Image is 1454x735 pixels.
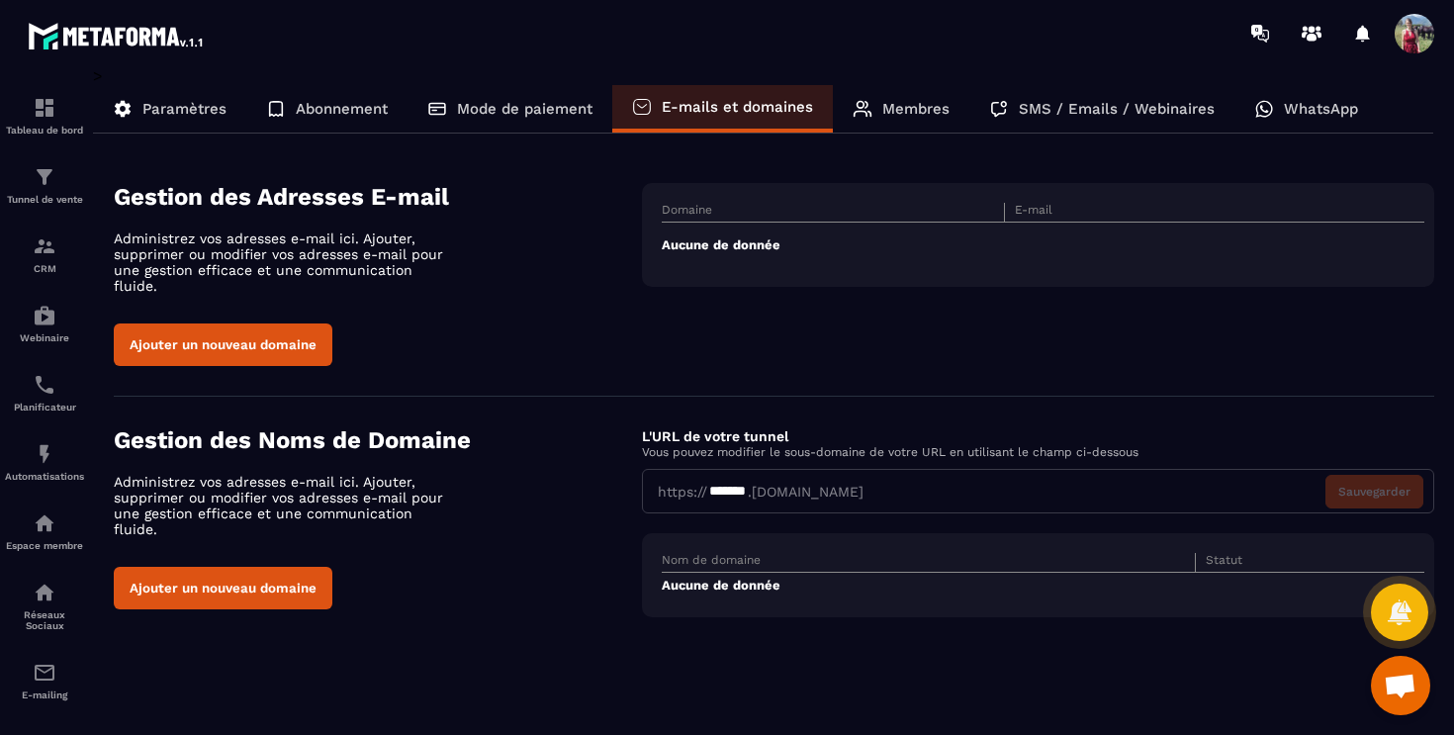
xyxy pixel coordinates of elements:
td: Aucune de donnée [662,223,1424,268]
th: Statut [1196,553,1387,573]
a: social-networksocial-networkRéseaux Sociaux [5,566,84,646]
p: Réseaux Sociaux [5,609,84,631]
a: Ouvrir le chat [1371,656,1430,715]
button: Ajouter un nouveau domaine [114,323,332,366]
a: automationsautomationsAutomatisations [5,427,84,497]
th: E-mail [1005,203,1348,223]
p: Tunnel de vente [5,194,84,205]
p: CRM [5,263,84,274]
p: Espace membre [5,540,84,551]
img: automations [33,511,56,535]
a: formationformationTableau de bord [5,81,84,150]
img: scheduler [33,373,56,397]
p: Automatisations [5,471,84,482]
p: Webinaire [5,332,84,343]
p: Membres [882,100,950,118]
a: formationformationTunnel de vente [5,150,84,220]
p: Abonnement [296,100,388,118]
th: Nom de domaine [662,553,1196,573]
p: Tableau de bord [5,125,84,136]
img: formation [33,96,56,120]
td: Aucune de donnée [662,573,1424,598]
th: Domaine [662,203,1005,223]
p: Administrez vos adresses e-mail ici. Ajouter, supprimer ou modifier vos adresses e-mail pour une ... [114,474,460,537]
p: Vous pouvez modifier le sous-domaine de votre URL en utilisant le champ ci-dessous [642,445,1434,459]
img: formation [33,234,56,258]
p: SMS / Emails / Webinaires [1019,100,1215,118]
h4: Gestion des Adresses E-mail [114,183,642,211]
img: logo [28,18,206,53]
p: E-mailing [5,689,84,700]
p: E-mails et domaines [662,98,813,116]
img: automations [33,304,56,327]
button: Ajouter un nouveau domaine [114,567,332,609]
p: Paramètres [142,100,227,118]
a: formationformationCRM [5,220,84,289]
p: Planificateur [5,402,84,413]
div: > [93,66,1434,647]
a: schedulerschedulerPlanificateur [5,358,84,427]
label: L'URL de votre tunnel [642,428,788,444]
img: email [33,661,56,685]
p: Administrez vos adresses e-mail ici. Ajouter, supprimer ou modifier vos adresses e-mail pour une ... [114,230,460,294]
a: automationsautomationsEspace membre [5,497,84,566]
img: social-network [33,581,56,604]
a: automationsautomationsWebinaire [5,289,84,358]
h4: Gestion des Noms de Domaine [114,426,642,454]
a: emailemailE-mailing [5,646,84,715]
p: WhatsApp [1284,100,1358,118]
img: automations [33,442,56,466]
img: formation [33,165,56,189]
p: Mode de paiement [457,100,592,118]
